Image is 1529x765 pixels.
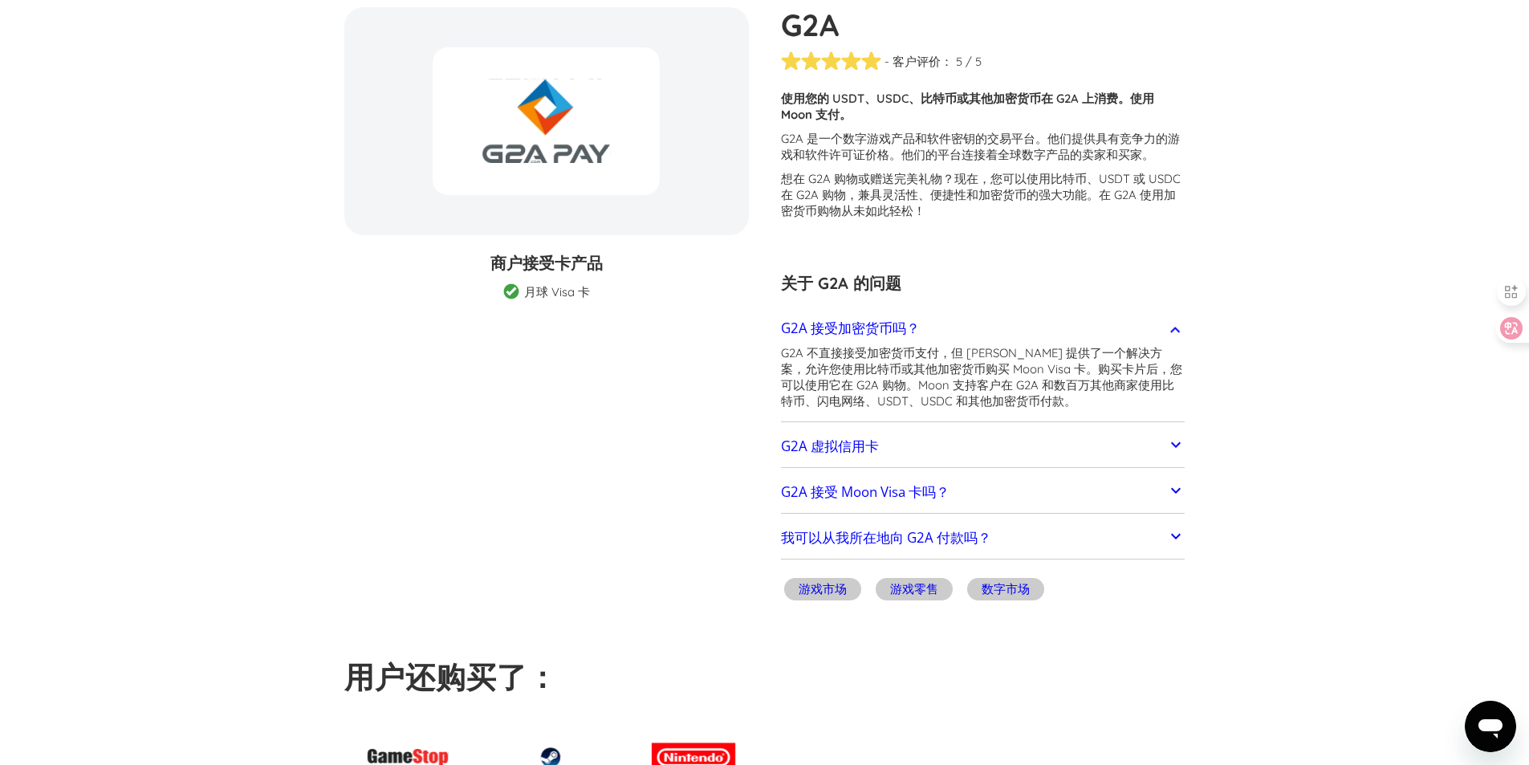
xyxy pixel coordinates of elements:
a: 游戏零售 [872,576,956,607]
a: G2A 接受 Moon Visa 卡吗？ [781,475,1185,509]
font: 或赠送完美礼物 [858,171,942,186]
a: G2A 虚拟信用卡 [781,429,1185,463]
font: 想在 G2A 购物 [781,171,858,186]
font: G2A [781,6,839,44]
a: 我可以从我所在地向 G2A 付款吗？ [781,522,1185,555]
font: G2A 接受 Moon Visa 卡吗？ [781,482,950,501]
font: G2A 是一个数字游戏产品和软件密钥的交易平台。他们提供具有竞争力的游戏和软件许可证价格。他们的平台连接着全球数字产品的卖家和买家。 [781,131,1180,162]
iframe: 启动消息传送窗口的按钮 [1465,701,1516,752]
font: 我可以从我所在地向 G2A 付款吗？ [781,528,991,547]
font: ？现在，您可以使用比特币、USDT 或 USDC 在 G2A 购物，兼具灵活性、便捷性和加密货币的强大功能。在 G2A 使用加密货币购物从未如此轻松！ [781,171,1181,218]
a: 游戏市场 [781,576,864,607]
font: 关于 G2A 的问题 [781,273,901,293]
font: G2A 接受加密货币吗？ [781,319,920,337]
font: - 客户评价： [884,54,953,69]
font: G2A 不直接接受加密货币支付，但 [PERSON_NAME] 提供了一个解决方案，允许您 [781,345,1162,376]
font: 使用 Moon 支付。 [781,91,1154,122]
font: 游戏市场 [799,581,847,596]
font: ： [527,658,558,695]
font: 数字市场 [982,581,1030,596]
font: 卡产品 [555,253,603,273]
font: 商户接受 [490,253,555,273]
font: 使用比特币或其他加密货币购买 Moon Visa 卡。购买卡片后，您可以使用它在 G2A 购物。Moon 支持客户在 G2A 和数百万其他商家使用比特币、闪电网络、USDT、USDC 和其他加密... [781,361,1182,409]
a: 数字市场 [964,576,1047,607]
font: 5 [956,54,962,69]
font: 游戏零售 [890,581,938,596]
font: 购买了 [436,658,527,695]
font: 月球 Visa 卡 [524,284,590,299]
a: G2A 接受加密货币吗？ [781,311,1185,345]
font: 使用您的 USDT、USDC、比特币或其他加密货币在 G2A 上消费。 [781,91,1130,106]
font: 用户还 [344,658,436,695]
font: / 5 [966,54,982,69]
font: G2A 虚拟信用卡 [781,437,879,455]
